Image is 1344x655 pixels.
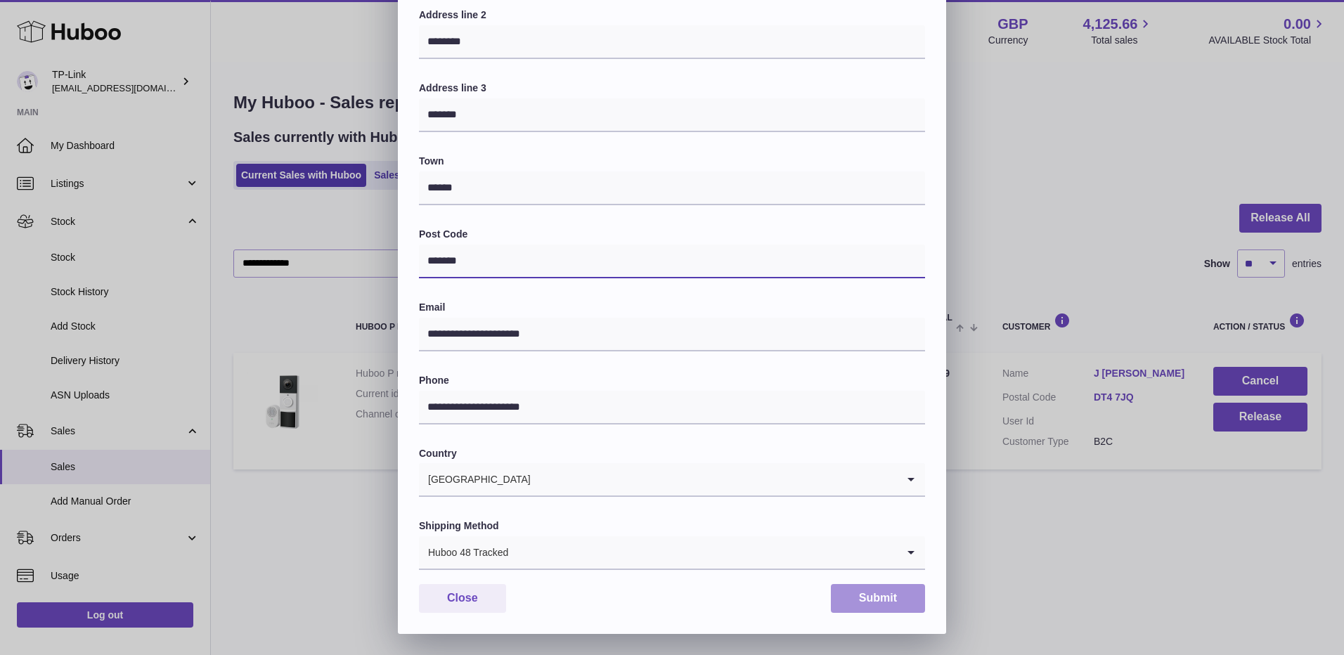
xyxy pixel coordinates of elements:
[419,155,925,168] label: Town
[419,536,509,569] span: Huboo 48 Tracked
[509,536,897,569] input: Search for option
[419,463,925,497] div: Search for option
[831,584,925,613] button: Submit
[419,374,925,387] label: Phone
[419,301,925,314] label: Email
[419,228,925,241] label: Post Code
[419,447,925,460] label: Country
[419,536,925,570] div: Search for option
[419,463,531,495] span: [GEOGRAPHIC_DATA]
[531,463,897,495] input: Search for option
[419,519,925,533] label: Shipping Method
[419,82,925,95] label: Address line 3
[419,584,506,613] button: Close
[419,8,925,22] label: Address line 2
